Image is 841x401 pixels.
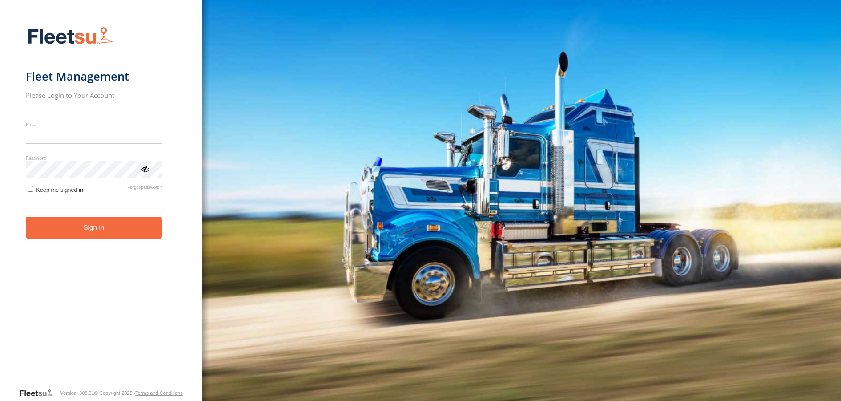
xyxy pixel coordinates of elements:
[127,185,162,193] a: Forgot password?
[19,389,60,397] a: Visit our Website
[94,390,183,396] div: © Copyright 2025 -
[26,121,162,128] label: Email
[26,25,115,48] img: Fleetsu
[135,390,182,396] a: Terms and Conditions
[26,217,162,239] button: Sign in
[141,164,149,173] div: ViewPassword
[36,186,83,193] span: Keep me signed in
[60,390,94,396] div: Version: 308.01
[26,69,162,84] h1: Fleet Management
[26,154,162,161] label: Password
[28,186,33,192] input: Keep me signed in
[26,91,162,100] h2: Please Login to Your Account
[26,21,177,388] form: main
